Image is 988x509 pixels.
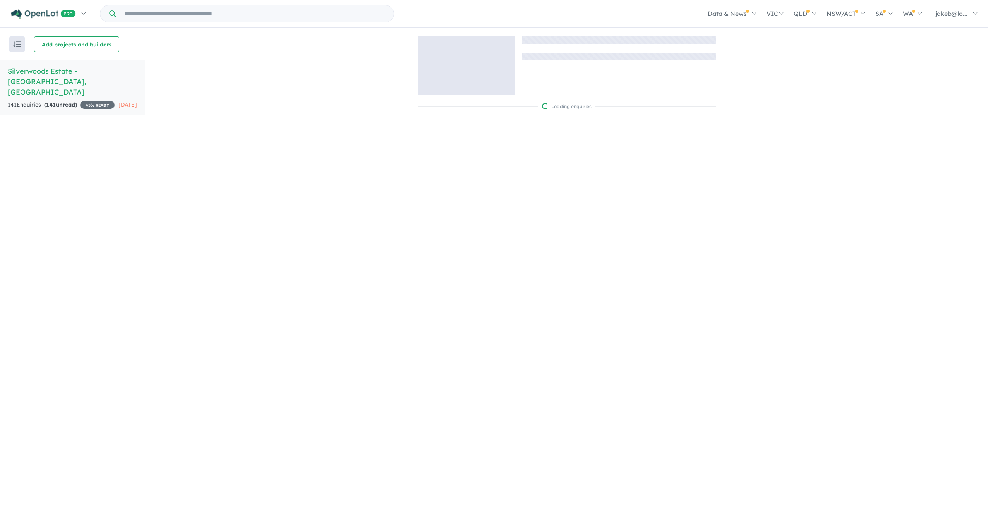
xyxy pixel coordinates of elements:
[117,5,392,22] input: Try estate name, suburb, builder or developer
[44,101,77,108] strong: ( unread)
[8,66,137,97] h5: Silverwoods Estate - [GEOGRAPHIC_DATA] , [GEOGRAPHIC_DATA]
[11,9,76,19] img: Openlot PRO Logo White
[80,101,115,109] span: 45 % READY
[46,101,56,108] span: 141
[935,10,967,17] span: jakeb@lo...
[8,100,115,110] div: 141 Enquir ies
[13,41,21,47] img: sort.svg
[118,101,137,108] span: [DATE]
[34,36,119,52] button: Add projects and builders
[542,103,592,110] div: Loading enquiries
